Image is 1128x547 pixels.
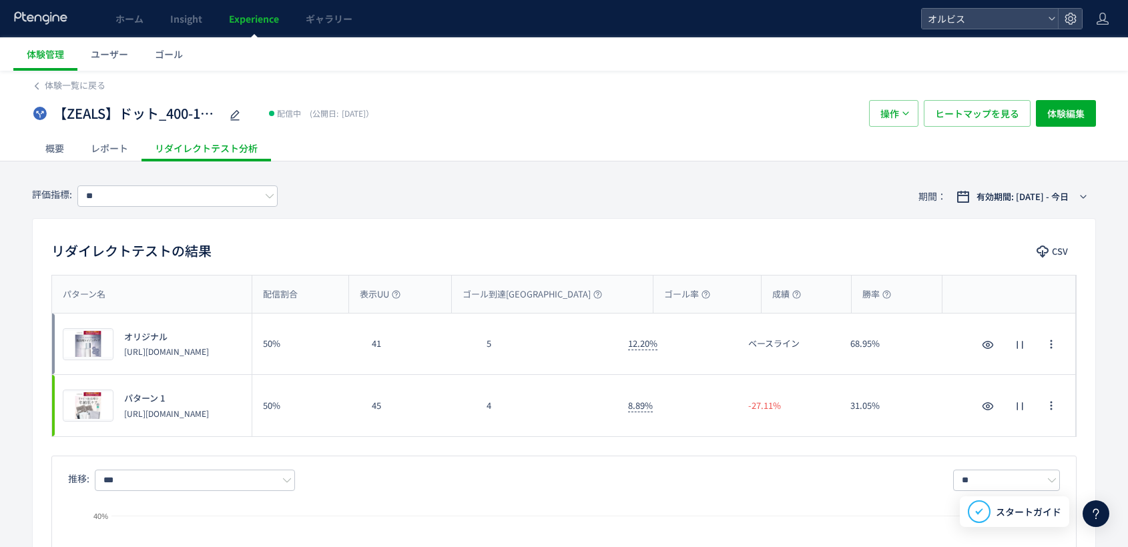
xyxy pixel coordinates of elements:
span: 配信中 [277,107,301,120]
span: CSV [1052,241,1068,262]
button: CSV [1030,241,1077,262]
div: 45 [361,375,477,436]
h2: リダイレクトテストの結果 [51,240,212,261]
span: 期間： [918,185,946,207]
img: 25deb656e288668a6f4f9d285640aa131757408470877.jpeg [63,390,113,421]
span: 12.20% [628,337,657,350]
span: パターン 1 [124,392,165,405]
span: ゴール [155,47,183,61]
div: 50% [252,375,361,436]
div: 50% [252,314,361,374]
span: 体験一覧に戻る [45,79,105,91]
div: リダイレクトテスト分析 [142,135,271,161]
span: (公開日: [310,107,338,119]
button: 体験編集 [1036,100,1096,127]
span: ベースライン [748,338,800,350]
span: スタートガイド [996,505,1061,519]
span: 8.89% [628,399,653,412]
span: 成績 [772,288,801,301]
span: 有効期間: [DATE] - 今日 [976,190,1069,203]
span: 表示UU [360,288,400,301]
button: 有効期間: [DATE] - 今日 [948,186,1096,207]
text: 40% [93,512,108,520]
span: 推移: [68,472,89,485]
span: 【ZEALS】ドット_400-1vs413-9 [53,104,220,123]
span: [DATE]） [306,107,374,119]
img: fc9dacf259fa478d5dc8458799a8ce281757408470862.jpeg [63,329,113,360]
span: ゴール到達[GEOGRAPHIC_DATA] [463,288,602,301]
span: 配信割合 [263,288,298,301]
span: ユーザー [91,47,128,61]
span: -27.11% [748,400,781,412]
div: 概要 [32,135,77,161]
div: レポート [77,135,142,161]
div: 41 [361,314,477,374]
p: https://pr.orbis.co.jp/cosmetics/udot/413-9/ [124,408,209,419]
div: 68.95% [840,314,942,374]
span: ヒートマップを見る [935,100,1019,127]
span: Experience [229,12,279,25]
span: 体験編集 [1047,100,1085,127]
span: ギャラリー [306,12,352,25]
div: 5 [476,314,617,374]
span: ホーム [115,12,144,25]
span: オルビス [924,9,1043,29]
span: 評価指標: [32,187,72,201]
span: ゴール率 [664,288,710,301]
div: 31.05% [840,375,942,436]
button: ヒートマップを見る [924,100,1031,127]
span: 体験管理 [27,47,64,61]
span: オリジナル [124,331,168,344]
button: 操作 [869,100,918,127]
span: Insight [170,12,202,25]
div: 4 [476,375,617,436]
span: 勝率 [862,288,891,301]
p: https://pr.orbis.co.jp/cosmetics/udot/400-1/ [124,346,209,357]
span: 操作 [880,100,899,127]
span: パターン名 [63,288,105,301]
